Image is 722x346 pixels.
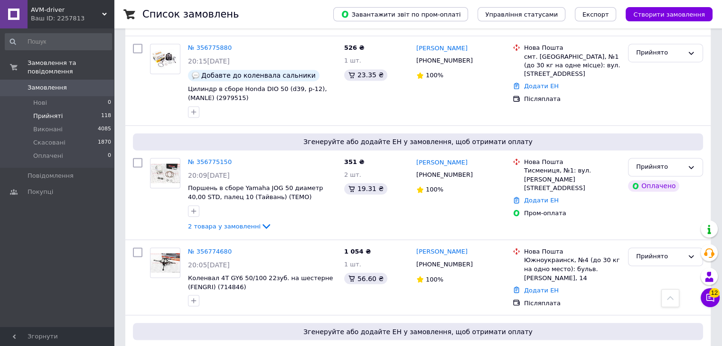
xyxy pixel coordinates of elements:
[524,158,620,166] div: Нова Пошта
[188,222,272,229] a: 2 товара у замовленні
[341,10,460,18] span: Завантажити звіт по пром-оплаті
[188,158,232,165] a: № 356775150
[344,248,371,255] span: 1 054 ₴
[582,11,609,18] span: Експорт
[524,286,559,293] a: Додати ЕН
[150,247,180,278] a: Фото товару
[426,275,443,282] span: 100%
[524,209,620,218] div: Пром-оплата
[416,158,468,167] a: [PERSON_NAME]
[344,57,361,64] span: 1 шт.
[188,248,232,255] a: № 356774680
[188,274,333,290] a: Коленвал 4T GY6 50/100 22зуб. на шестерне (FENGRI) (714846)
[524,247,620,256] div: Нова Пошта
[344,183,387,194] div: 19.31 ₴
[188,184,323,209] a: Поршень в сборе Yamaha JOG 50 диаметр 40,00 STD, палец 10 (Тайвань) (TEMO) (715208)
[28,172,74,180] span: Повідомлення
[701,288,720,307] button: Чат з покупцем12
[98,125,111,134] span: 4085
[416,171,473,178] span: [PHONE_NUMBER]
[150,164,180,183] img: Фото товару
[108,152,111,160] span: 0
[137,327,699,336] span: Згенеруйте або додайте ЕН у замовлення, щоб отримати оплату
[709,288,720,298] span: 12
[416,57,473,64] span: [PHONE_NUMBER]
[626,7,713,21] button: Створити замовлення
[636,252,684,262] div: Прийнято
[33,99,47,107] span: Нові
[636,48,684,58] div: Прийнято
[416,261,473,268] span: [PHONE_NUMBER]
[33,152,63,160] span: Оплачені
[344,171,361,178] span: 2 шт.
[344,69,387,81] div: 23.35 ₴
[485,11,558,18] span: Управління статусами
[478,7,565,21] button: Управління статусами
[150,253,180,273] img: Фото товару
[150,44,180,74] a: Фото товару
[575,7,617,21] button: Експорт
[108,99,111,107] span: 0
[344,261,361,268] span: 1 шт.
[28,188,53,196] span: Покупці
[188,85,327,101] a: Цилиндр в сборе Honda DIO 50 (d39, p-12), (MANLE) (2979515)
[333,7,468,21] button: Завантажити звіт по пром-оплаті
[150,158,180,188] a: Фото товару
[98,138,111,147] span: 1870
[31,14,114,23] div: Ваш ID: 2257813
[416,247,468,256] a: [PERSON_NAME]
[33,112,63,120] span: Прийняті
[188,172,230,179] span: 20:09[DATE]
[616,10,713,18] a: Створити замовлення
[142,9,239,20] h1: Список замовлень
[5,33,112,50] input: Пошук
[344,273,387,284] div: 56.60 ₴
[137,137,699,146] span: Згенеруйте або додайте ЕН у замовлення, щоб отримати оплату
[28,59,114,76] span: Замовлення та повідомлення
[101,112,111,120] span: 118
[416,44,468,53] a: [PERSON_NAME]
[28,83,67,92] span: Замовлення
[524,299,620,307] div: Післяплата
[524,166,620,192] div: Тисмениця, №1: вул. [PERSON_NAME][STREET_ADDRESS]
[426,72,443,79] span: 100%
[344,158,365,165] span: 351 ₴
[524,44,620,52] div: Нова Пошта
[633,11,705,18] span: Створити замовлення
[188,222,261,229] span: 2 товара у замовленні
[201,72,316,79] span: Добавте до коленвала сальники
[188,57,230,65] span: 20:15[DATE]
[524,53,620,79] div: смт. [GEOGRAPHIC_DATA], №1 (до 30 кг на одне місце): вул. [STREET_ADDRESS]
[524,197,559,204] a: Додати ЕН
[344,44,365,51] span: 526 ₴
[150,49,180,69] img: Фото товару
[188,261,230,269] span: 20:05[DATE]
[192,72,199,79] img: :speech_balloon:
[188,44,232,51] a: № 356775880
[628,180,679,191] div: Оплачено
[524,256,620,282] div: Южноукраинск, №4 (до 30 кг на одно место): бульв. [PERSON_NAME], 14
[33,125,63,134] span: Виконані
[33,138,66,147] span: Скасовані
[524,95,620,103] div: Післяплата
[524,82,559,90] a: Додати ЕН
[31,6,102,14] span: AVM-driver
[426,186,443,193] span: 100%
[636,162,684,172] div: Прийнято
